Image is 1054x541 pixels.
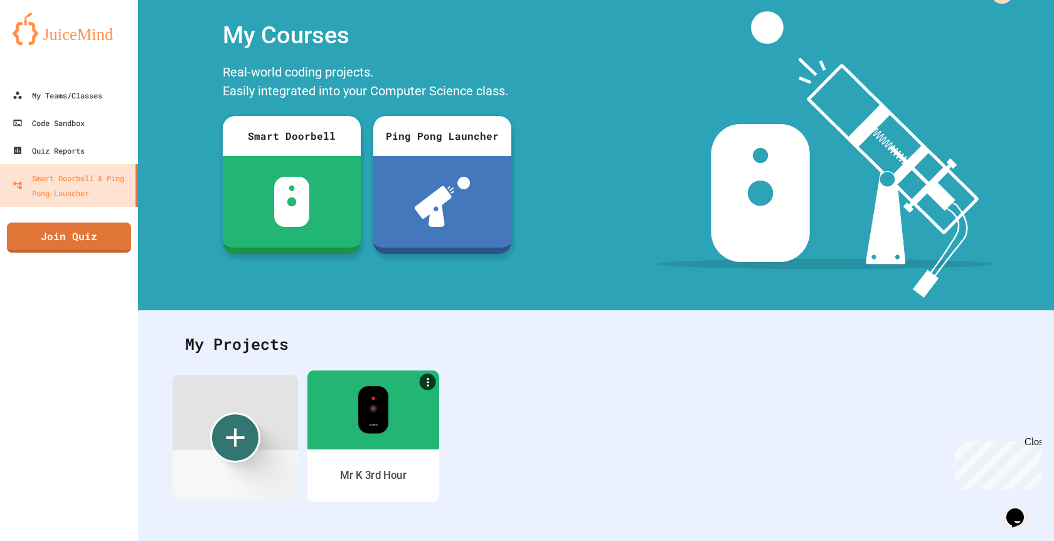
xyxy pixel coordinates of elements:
[420,373,436,389] a: More
[210,412,260,463] div: Create new
[657,11,993,298] img: banner-image-my-projects.png
[173,320,1019,369] div: My Projects
[415,177,471,227] img: ppl-with-ball.png
[274,177,310,227] img: sdb-white.svg
[216,60,518,107] div: Real-world coding projects. Easily integrated into your Computer Science class.
[13,115,85,130] div: Code Sandbox
[307,370,439,502] a: MoreMr K 3rd Hour
[7,223,131,253] a: Join Quiz
[13,13,125,45] img: logo-orange.svg
[950,436,1041,490] iframe: chat widget
[216,11,518,60] div: My Courses
[5,5,87,80] div: Chat with us now!Close
[13,88,102,103] div: My Teams/Classes
[358,386,388,433] img: sdb-real-colors.png
[223,116,361,156] div: Smart Doorbell
[13,143,85,158] div: Quiz Reports
[1001,491,1041,528] iframe: chat widget
[373,116,511,156] div: Ping Pong Launcher
[340,468,407,483] div: Mr K 3rd Hour
[13,171,130,201] div: Smart Doorbell & Ping Pong Launcher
